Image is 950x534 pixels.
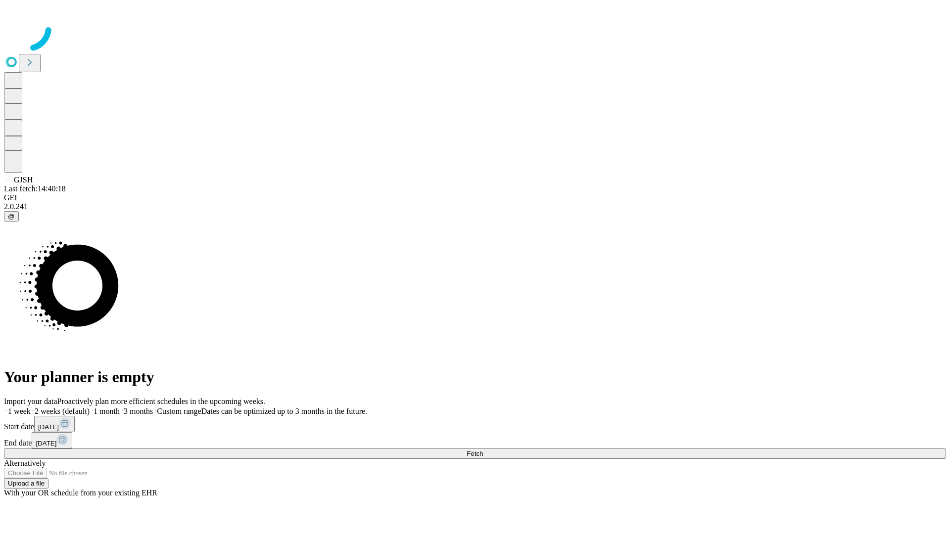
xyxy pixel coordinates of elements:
[14,176,33,184] span: GJSH
[36,440,56,447] span: [DATE]
[38,423,59,431] span: [DATE]
[201,407,367,415] span: Dates can be optimized up to 3 months in the future.
[4,448,946,459] button: Fetch
[4,416,946,432] div: Start date
[4,478,48,489] button: Upload a file
[8,407,31,415] span: 1 week
[4,489,157,497] span: With your OR schedule from your existing EHR
[4,459,46,467] span: Alternatively
[4,193,946,202] div: GEI
[467,450,483,457] span: Fetch
[157,407,201,415] span: Custom range
[35,407,90,415] span: 2 weeks (default)
[8,213,15,220] span: @
[4,184,66,193] span: Last fetch: 14:40:18
[57,397,265,405] span: Proactively plan more efficient schedules in the upcoming weeks.
[32,432,72,448] button: [DATE]
[4,368,946,386] h1: Your planner is empty
[4,211,19,222] button: @
[124,407,153,415] span: 3 months
[94,407,120,415] span: 1 month
[4,202,946,211] div: 2.0.241
[34,416,75,432] button: [DATE]
[4,432,946,448] div: End date
[4,397,57,405] span: Import your data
